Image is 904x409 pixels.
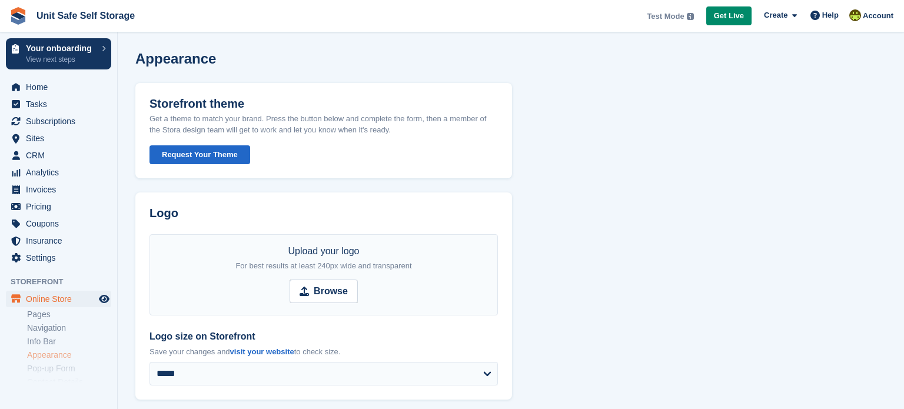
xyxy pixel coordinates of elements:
[6,79,111,95] a: menu
[26,164,97,181] span: Analytics
[290,280,358,303] input: Browse
[26,54,96,65] p: View next steps
[26,130,97,147] span: Sites
[11,276,117,288] span: Storefront
[6,147,111,164] a: menu
[27,309,111,320] a: Pages
[26,181,97,198] span: Invoices
[6,130,111,147] a: menu
[27,322,111,334] a: Navigation
[27,363,111,374] a: Pop-up Form
[26,79,97,95] span: Home
[6,113,111,129] a: menu
[647,11,684,22] span: Test Mode
[26,215,97,232] span: Coupons
[6,96,111,112] a: menu
[27,336,111,347] a: Info Bar
[9,7,27,25] img: stora-icon-8386f47178a22dfd0bd8f6a31ec36ba5ce8667c1dd55bd0f319d3a0aa187defe.svg
[26,96,97,112] span: Tasks
[149,113,498,136] p: Get a theme to match your brand. Press the button below and complete the form, then a member of t...
[26,44,96,52] p: Your onboarding
[6,38,111,69] a: Your onboarding View next steps
[6,215,111,232] a: menu
[27,377,111,388] a: Contact Details
[27,350,111,361] a: Appearance
[764,9,787,21] span: Create
[849,9,861,21] img: Jeff Bodenmuller
[149,145,250,165] button: Request Your Theme
[149,97,244,111] h2: Storefront theme
[32,6,139,25] a: Unit Safe Self Storage
[6,164,111,181] a: menu
[149,330,498,344] label: Logo size on Storefront
[863,10,893,22] span: Account
[135,51,216,66] h1: Appearance
[6,198,111,215] a: menu
[149,346,498,358] p: Save your changes and to check size.
[97,292,111,306] a: Preview store
[149,207,498,220] h2: Logo
[822,9,839,21] span: Help
[706,6,752,26] a: Get Live
[6,232,111,249] a: menu
[26,291,97,307] span: Online Store
[687,13,694,20] img: icon-info-grey-7440780725fd019a000dd9b08b2336e03edf1995a4989e88bcd33f0948082b44.svg
[26,198,97,215] span: Pricing
[314,284,348,298] strong: Browse
[26,232,97,249] span: Insurance
[235,261,411,270] span: For best results at least 240px wide and transparent
[230,347,294,356] a: visit your website
[6,181,111,198] a: menu
[26,113,97,129] span: Subscriptions
[714,10,744,22] span: Get Live
[6,250,111,266] a: menu
[6,291,111,307] a: menu
[235,244,411,272] div: Upload your logo
[26,147,97,164] span: CRM
[26,250,97,266] span: Settings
